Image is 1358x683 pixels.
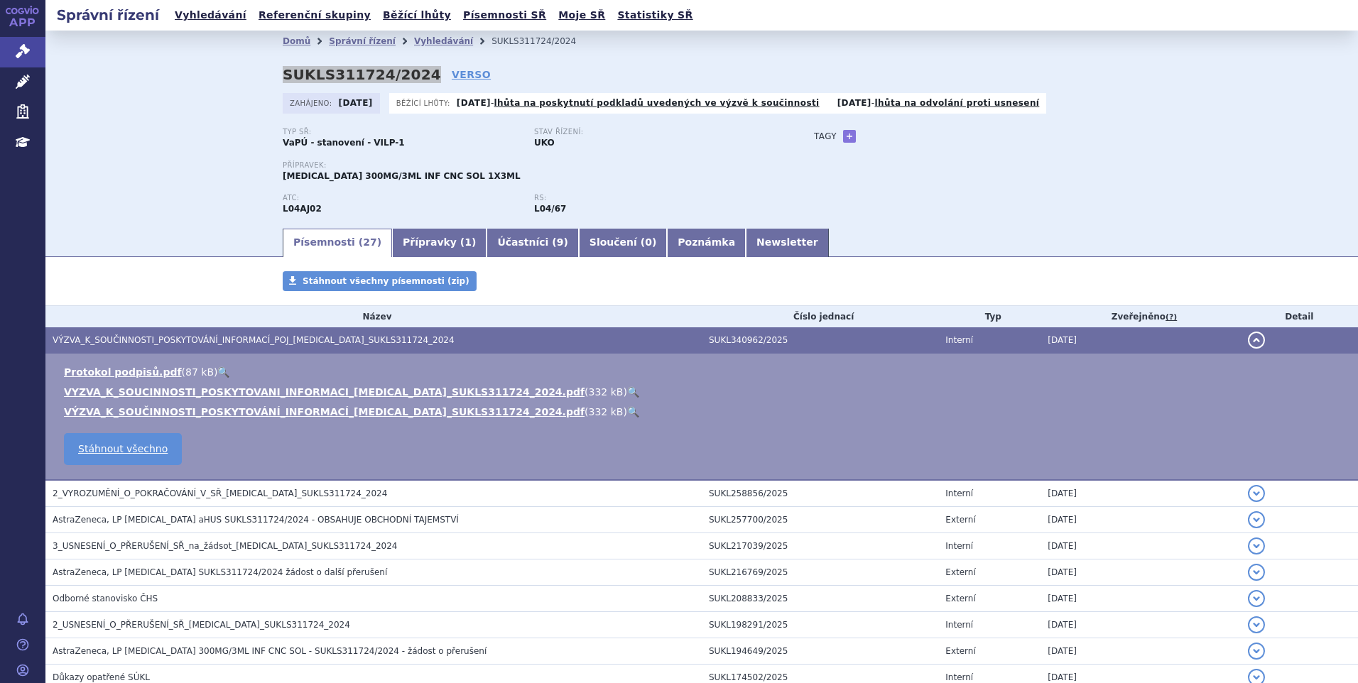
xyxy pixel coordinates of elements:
[64,405,1344,419] li: ( )
[534,194,771,202] p: RS:
[53,567,387,577] span: AstraZeneca, LP Ultomiris SUKLS311724/2024 žádost o další přerušení
[465,236,472,248] span: 1
[45,306,702,327] th: Název
[874,98,1039,108] a: lhůta na odvolání proti usnesení
[579,229,667,257] a: Sloučení (0)
[945,672,973,682] span: Interní
[589,406,624,417] span: 332 kB
[487,229,578,257] a: Účastníci (9)
[185,366,214,378] span: 87 kB
[217,366,229,378] a: 🔍
[702,638,938,665] td: SUKL194649/2025
[363,236,376,248] span: 27
[945,594,975,603] span: Externí
[45,5,170,25] h2: Správní řízení
[64,366,182,378] a: Protokol podpisů.pdf
[1041,533,1240,559] td: [DATE]
[1041,480,1240,507] td: [DATE]
[53,646,487,656] span: AstraZeneca, LP ULTOMIRIS 300MG/3ML INF CNC SOL - SUKLS311724/2024 - žádost o přerušení
[837,98,871,108] strong: [DATE]
[945,620,973,630] span: Interní
[1241,306,1358,327] th: Detail
[702,306,938,327] th: Číslo jednací
[53,594,158,603] span: Odborné stanovisko ČHS
[1041,306,1240,327] th: Zveřejněno
[254,6,375,25] a: Referenční skupiny
[53,335,455,345] span: VÝZVA_K_SOUČINNOSTI_POSKYTOVÁNÍ_INFORMACÍ_POJ_ULTOMIRIS_SUKLS311724_2024
[534,128,771,136] p: Stav řízení:
[283,171,521,181] span: [MEDICAL_DATA] 300MG/3ML INF CNC SOL 1X3ML
[945,488,973,498] span: Interní
[1041,586,1240,612] td: [DATE]
[283,194,520,202] p: ATC:
[283,161,786,170] p: Přípravek:
[329,36,396,46] a: Správní řízení
[339,98,373,108] strong: [DATE]
[837,97,1040,109] p: -
[170,6,251,25] a: Vyhledávání
[1041,327,1240,354] td: [DATE]
[459,6,550,25] a: Písemnosti SŘ
[702,612,938,638] td: SUKL198291/2025
[1248,643,1265,660] button: detail
[53,672,150,682] span: Důkazy opatřené SÚKL
[283,229,392,257] a: Písemnosti (27)
[303,276,469,286] span: Stáhnout všechny písemnosti (zip)
[283,204,322,214] strong: RAVULIZUMAB
[392,229,487,257] a: Přípravky (1)
[945,515,975,525] span: Externí
[457,97,820,109] p: -
[53,515,459,525] span: AstraZeneca, LP Ultomiris aHUS SUKLS311724/2024 - OBSAHUJE OBCHODNÍ TAJEMSTVÍ
[746,229,829,257] a: Newsletter
[534,138,555,148] strong: UKO
[945,567,975,577] span: Externí
[613,6,697,25] a: Statistiky SŘ
[945,541,973,551] span: Interní
[64,365,1344,379] li: ( )
[64,386,585,398] a: VYZVA_K_SOUCINNOSTI_POSKYTOVANI_INFORMACI_[MEDICAL_DATA]_SUKLS311724_2024.pdf
[843,130,856,143] a: +
[627,406,639,417] a: 🔍
[667,229,746,257] a: Poznámka
[283,271,477,291] a: Stáhnout všechny písemnosti (zip)
[702,480,938,507] td: SUKL258856/2025
[557,236,564,248] span: 9
[491,31,594,52] li: SUKLS311724/2024
[627,386,639,398] a: 🔍
[53,488,387,498] span: 2_VYROZUMĚNÍ_O_POKRAČOVÁNÍ_V_SŘ_ULTOMIRIS_SUKLS311724_2024
[1248,590,1265,607] button: detail
[702,507,938,533] td: SUKL257700/2025
[1041,612,1240,638] td: [DATE]
[945,335,973,345] span: Interní
[283,66,441,83] strong: SUKLS311724/2024
[283,138,405,148] strong: VaPÚ - stanovení - VILP-1
[1248,511,1265,528] button: detail
[414,36,473,46] a: Vyhledávání
[396,97,453,109] span: Běžící lhůty:
[452,67,491,82] a: VERSO
[1248,485,1265,502] button: detail
[1041,559,1240,586] td: [DATE]
[702,559,938,586] td: SUKL216769/2025
[494,98,820,108] a: lhůta na poskytnutí podkladů uvedených ve výzvě k součinnosti
[1166,312,1177,322] abbr: (?)
[554,6,609,25] a: Moje SŘ
[1248,564,1265,581] button: detail
[1041,638,1240,665] td: [DATE]
[534,204,566,214] strong: ravulizumab
[1248,537,1265,554] button: detail
[283,36,310,46] a: Domů
[64,433,182,465] a: Stáhnout všechno
[53,620,350,630] span: 2_USNESENÍ_O_PŘERUŠENÍ_SŘ_ULTOMIRIS_SUKLS311724_2024
[64,406,585,417] a: VÝZVA_K_SOUČINNOSTI_POSKYTOVÁNÍ_INFORMACÍ_[MEDICAL_DATA]_SUKLS311724_2024.pdf
[702,586,938,612] td: SUKL208833/2025
[945,646,975,656] span: Externí
[702,533,938,559] td: SUKL217039/2025
[1248,332,1265,349] button: detail
[457,98,491,108] strong: [DATE]
[283,128,520,136] p: Typ SŘ:
[379,6,455,25] a: Běžící lhůty
[1248,616,1265,633] button: detail
[290,97,335,109] span: Zahájeno:
[938,306,1041,327] th: Typ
